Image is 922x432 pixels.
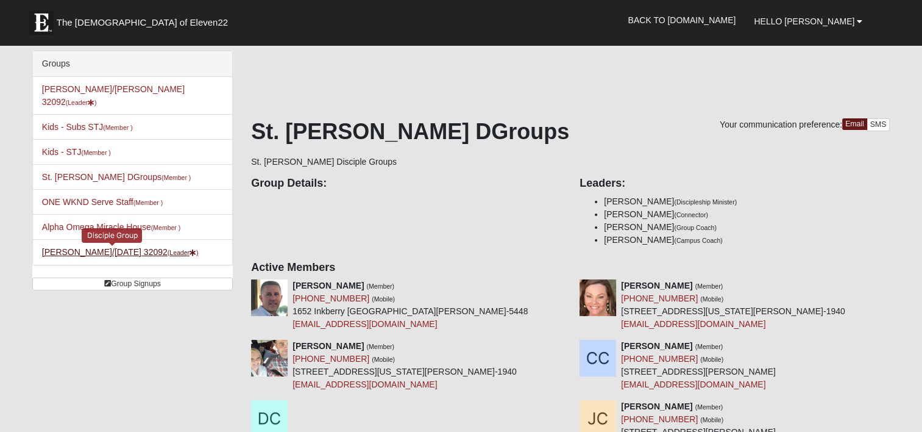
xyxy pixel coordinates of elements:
a: [EMAIL_ADDRESS][DOMAIN_NAME] [621,380,765,389]
div: [STREET_ADDRESS][US_STATE][PERSON_NAME]-1940 [621,279,845,331]
a: Alpha Omega Miracle House(Member ) [42,222,180,232]
small: (Member) [695,403,723,411]
a: Group Signups [32,278,233,290]
h1: St. [PERSON_NAME] DGroups [251,118,890,145]
small: (Mobile) [700,295,723,303]
a: St. [PERSON_NAME] DGroups(Member ) [42,172,191,182]
strong: [PERSON_NAME] [621,281,692,290]
li: [PERSON_NAME] [604,208,890,221]
small: (Leader ) [168,249,199,256]
a: [PHONE_NUMBER] [621,293,698,303]
small: (Member) [367,283,395,290]
a: The [DEMOGRAPHIC_DATA] of Eleven22 [23,4,267,35]
li: [PERSON_NAME] [604,221,890,234]
h4: Group Details: [251,177,561,190]
a: [EMAIL_ADDRESS][DOMAIN_NAME] [293,319,437,329]
small: (Member) [695,343,723,350]
small: (Member ) [103,124,132,131]
div: 1652 Inkberry [GEOGRAPHIC_DATA][PERSON_NAME]-5448 [293,279,528,331]
a: SMS [867,118,890,131]
small: (Campus Coach) [674,237,722,244]
strong: [PERSON_NAME] [621,341,692,351]
strong: [PERSON_NAME] [293,281,364,290]
a: [PHONE_NUMBER] [621,354,698,364]
span: Your communication preference: [720,120,842,129]
li: [PERSON_NAME] [604,195,890,208]
small: (Member ) [133,199,163,206]
small: (Mobile) [700,356,723,363]
a: ONE WKND Serve Staff(Member ) [42,197,163,207]
div: Groups [33,51,232,77]
small: (Member) [695,283,723,290]
small: (Member ) [161,174,191,181]
small: (Mobile) [372,295,395,303]
div: Disciple Group [82,228,142,242]
div: [STREET_ADDRESS][US_STATE][PERSON_NAME]-1940 [293,340,516,391]
small: (Member ) [81,149,110,156]
small: (Discipleship Minister) [674,198,737,206]
a: [EMAIL_ADDRESS][DOMAIN_NAME] [293,380,437,389]
small: (Member) [367,343,395,350]
a: Email [842,118,867,130]
img: Eleven22 logo [29,10,54,35]
a: [PHONE_NUMBER] [293,354,369,364]
a: [PERSON_NAME]/[DATE] 32092(Leader) [42,247,199,257]
a: Kids - STJ(Member ) [42,147,111,157]
div: [STREET_ADDRESS][PERSON_NAME] [621,340,776,391]
a: Hello [PERSON_NAME] [745,6,871,37]
small: (Mobile) [372,356,395,363]
h4: Leaders: [580,177,890,190]
span: Hello [PERSON_NAME] [754,16,854,26]
li: [PERSON_NAME] [604,234,890,247]
a: Kids - Subs STJ(Member ) [42,122,133,132]
small: (Member ) [151,224,180,231]
a: [PHONE_NUMBER] [293,293,369,303]
a: Back to [DOMAIN_NAME] [619,5,745,35]
small: (Connector) [674,211,707,218]
a: [EMAIL_ADDRESS][DOMAIN_NAME] [621,319,765,329]
a: [PERSON_NAME]/[PERSON_NAME] 32092(Leader) [42,84,185,107]
span: The [DEMOGRAPHIC_DATA] of Eleven22 [57,16,228,29]
small: (Group Coach) [674,224,716,231]
h4: Active Members [251,261,890,275]
strong: [PERSON_NAME] [293,341,364,351]
strong: [PERSON_NAME] [621,401,692,411]
small: (Leader ) [66,99,97,106]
